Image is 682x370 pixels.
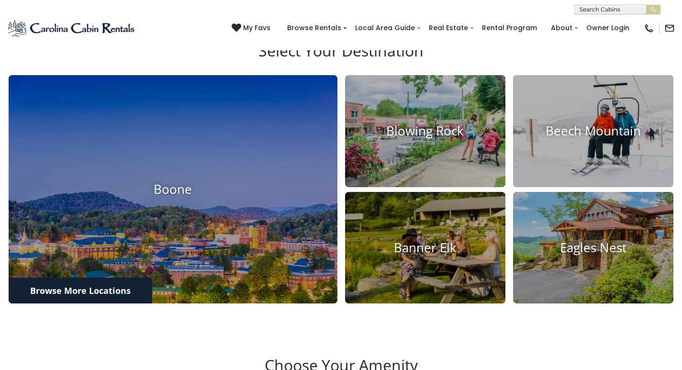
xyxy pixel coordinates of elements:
[282,21,346,35] a: Browse Rentals
[513,75,673,187] a: Beech Mountain
[243,23,270,33] span: My Favs
[345,123,505,138] h4: Blowing Rock
[477,21,542,35] a: Rental Program
[9,182,337,197] h4: Boone
[345,192,505,304] a: Banner Elk
[7,42,675,75] h3: Select Your Destination
[424,21,473,35] a: Real Estate
[345,240,505,255] h4: Banner Elk
[513,192,673,304] a: Eagles Nest
[345,75,505,187] a: Blowing Rock
[513,123,673,138] h4: Beech Mountain
[9,278,152,303] a: Browse More Locations
[581,21,634,35] a: Owner Login
[350,21,420,35] a: Local Area Guide
[546,21,577,35] a: About
[664,23,675,34] img: mail-regular-black.png
[232,23,273,34] a: My Favs
[644,23,654,34] img: phone-regular-black.png
[513,240,673,255] h4: Eagles Nest
[9,75,337,304] a: Boone
[7,19,136,38] img: Blue-2.png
